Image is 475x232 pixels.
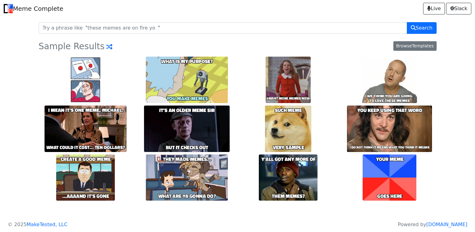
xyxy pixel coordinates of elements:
[266,57,311,103] img: i_want_more_memes_now.jpg
[4,2,63,15] a: Meme Complete
[396,43,412,48] span: Browse
[446,3,471,14] a: Slack
[144,106,230,152] img: but_it_checks_out.jpg
[411,24,433,32] span: Search
[27,222,68,227] a: MakeTested, LLC
[407,22,437,34] button: Search
[423,3,445,14] a: Live
[398,221,467,228] p: Powered by
[363,154,417,201] img: goes_here.jpg
[39,22,407,34] input: Try a phrase like〝these memes are on fire yo〞
[56,154,115,201] img: %E2%80%A6aaaand_it's_gone.jpg
[4,4,13,13] img: Meme Complete
[259,154,318,201] img: them_memes~q.jpg
[146,57,228,103] img: you_make_memes.jpg
[39,41,127,52] h3: Sample Results
[450,5,467,12] span: Slack
[347,106,432,152] img: i_do_not_think_it_means_what_you_think_it_means.jpg
[146,154,228,201] img: what_are_ya_gonna_do~q.webp
[426,222,467,227] a: [DOMAIN_NAME]
[70,57,101,103] img: Copy_memes..jpg
[8,221,68,228] p: © 2025
[427,5,441,12] span: Live
[45,106,127,152] img: what_could_it_cost%E2%80%A6_ten_dollars~q.jpg
[265,106,311,152] img: very_sample.jpg
[362,57,417,103] img: we_think_you_are_going_to_love_these_memes.jpg
[393,41,436,51] a: BrowseTemplates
